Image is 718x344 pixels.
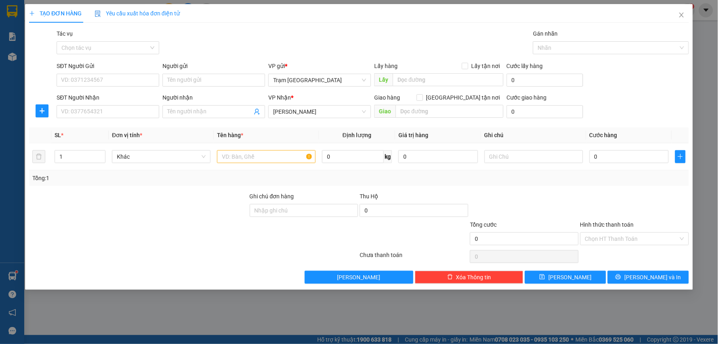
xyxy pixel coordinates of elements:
[4,4,32,32] img: logo.jpg
[533,30,558,37] label: Gán nhãn
[625,273,681,282] span: [PERSON_NAME] và In
[415,271,524,284] button: deleteXóa Thông tin
[269,94,291,101] span: VP Nhận
[36,104,48,117] button: plus
[507,63,543,69] label: Cước lấy hàng
[4,34,56,61] li: VP Trạm [GEOGRAPHIC_DATA]
[56,45,105,69] b: T1 [PERSON_NAME], P Phú Thuỷ
[29,11,35,16] span: plus
[507,94,547,101] label: Cước giao hàng
[676,153,685,160] span: plus
[481,127,586,143] th: Ghi chú
[456,273,491,282] span: Xóa Thông tin
[470,221,497,228] span: Tổng cước
[507,105,583,118] input: Cước giao hàng
[250,204,358,217] input: Ghi chú đơn hàng
[57,93,159,102] div: SĐT Người Nhận
[548,273,592,282] span: [PERSON_NAME]
[217,132,243,138] span: Tên hàng
[484,150,583,163] input: Ghi Chú
[468,62,503,70] span: Lấy tận nơi
[55,132,61,138] span: SL
[32,150,45,163] button: delete
[507,74,583,87] input: Cước lấy hàng
[423,93,503,102] span: [GEOGRAPHIC_DATA] tận nơi
[375,73,393,86] span: Lấy
[359,251,469,265] div: Chưa thanh toán
[117,151,206,163] span: Khác
[337,273,381,282] span: [PERSON_NAME]
[274,74,366,86] span: Trạm Sài Gòn
[670,4,693,27] button: Close
[32,174,277,183] div: Tổng: 1
[254,108,261,115] span: user-add
[590,132,617,138] span: Cước hàng
[608,271,689,284] button: printer[PERSON_NAME] và In
[95,10,180,17] span: Yêu cầu xuất hóa đơn điện tử
[274,106,366,118] span: Phan Thiết
[398,150,478,163] input: 0
[95,11,101,17] img: icon
[269,62,371,70] div: VP gửi
[375,105,396,118] span: Giao
[678,12,685,18] span: close
[675,150,685,163] button: plus
[56,34,107,43] li: VP [PERSON_NAME]
[36,108,48,114] span: plus
[250,193,294,200] label: Ghi chú đơn hàng
[4,4,117,19] li: Trung Nga
[112,132,142,138] span: Đơn vị tính
[375,94,400,101] span: Giao hàng
[398,132,428,138] span: Giá trị hàng
[57,30,73,37] label: Tác vụ
[162,93,265,102] div: Người nhận
[217,150,316,163] input: VD: Bàn, Ghế
[525,271,606,284] button: save[PERSON_NAME]
[539,274,545,280] span: save
[396,105,504,118] input: Dọc đường
[29,10,82,17] span: TẠO ĐƠN HÀNG
[343,132,371,138] span: Định lượng
[162,62,265,70] div: Người gửi
[57,62,159,70] div: SĐT Người Gửi
[447,274,453,280] span: delete
[384,150,392,163] span: kg
[360,193,378,200] span: Thu Hộ
[56,45,61,51] span: environment
[616,274,621,280] span: printer
[305,271,413,284] button: [PERSON_NAME]
[393,73,504,86] input: Dọc đường
[580,221,634,228] label: Hình thức thanh toán
[375,63,398,69] span: Lấy hàng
